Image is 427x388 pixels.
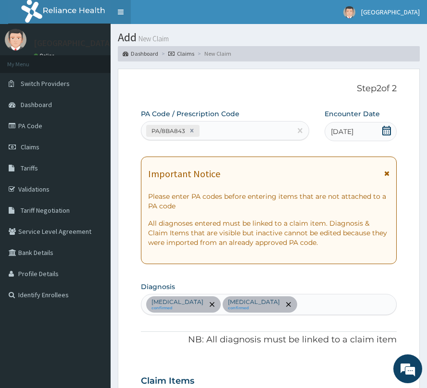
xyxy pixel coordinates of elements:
[151,306,203,311] small: confirmed
[361,8,420,16] span: [GEOGRAPHIC_DATA]
[195,49,231,58] li: New Claim
[325,109,380,119] label: Encounter Date
[158,5,181,28] div: Minimize live chat window
[149,125,187,136] div: PA/8BA843
[284,300,293,309] span: remove selection option
[18,48,39,72] img: d_794563401_company_1708531726252_794563401
[141,84,397,94] p: Step 2 of 2
[228,298,280,306] p: [MEDICAL_DATA]
[141,376,194,387] h3: Claim Items
[56,121,133,218] span: We're online!
[21,143,39,151] span: Claims
[343,6,355,18] img: User Image
[137,35,169,42] small: New Claim
[50,54,162,66] div: Chat with us now
[5,29,26,50] img: User Image
[228,306,280,311] small: confirmed
[168,49,194,58] a: Claims
[331,127,353,136] span: [DATE]
[34,39,113,48] p: [GEOGRAPHIC_DATA]
[151,298,203,306] p: [MEDICAL_DATA]
[123,49,158,58] a: Dashboard
[21,164,38,172] span: Tariffs
[148,169,220,179] h1: Important Notice
[141,334,397,346] p: NB: All diagnosis must be linked to a claim item
[141,109,239,119] label: PA Code / Prescription Code
[208,300,216,309] span: remove selection option
[34,52,57,59] a: Online
[21,79,70,88] span: Switch Providers
[148,218,389,247] p: All diagnoses entered must be linked to a claim item. Diagnosis & Claim Items that are visible bu...
[141,282,175,291] label: Diagnosis
[5,262,183,296] textarea: Type your message and hit 'Enter'
[118,31,420,44] h1: Add
[148,192,389,211] p: Please enter PA codes before entering items that are not attached to a PA code
[21,206,70,215] span: Tariff Negotiation
[21,100,52,109] span: Dashboard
